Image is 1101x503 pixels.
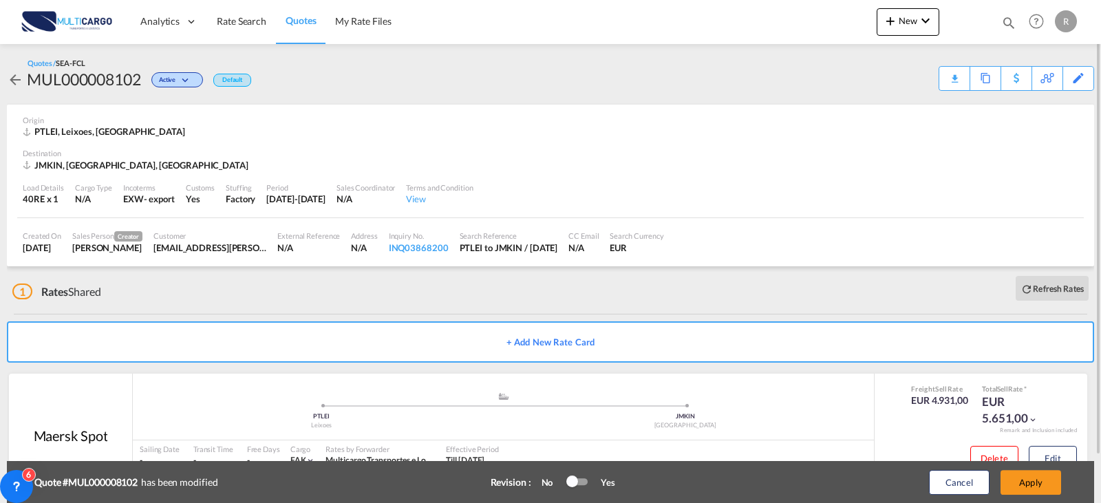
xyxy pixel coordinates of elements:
[72,242,142,254] div: Patricia Barroso
[970,446,1018,471] button: Delete
[153,242,266,254] div: zamir.urrego@gapnvocc.com zamir.urrego@gapnvocc.com
[982,384,1051,394] div: Total Rate
[226,193,255,205] div: Factory Stuffing
[460,242,558,254] div: PTLEI to JMKIN / 12 Aug 2025
[186,182,215,193] div: Customs
[277,242,340,254] div: N/A
[23,148,1078,158] div: Destination
[1020,283,1033,295] md-icon: icon-refresh
[1001,470,1061,495] button: Apply
[277,231,340,241] div: External Reference
[460,231,558,241] div: Search Reference
[23,115,1078,125] div: Origin
[56,58,85,67] span: SEA-FCL
[929,470,990,495] button: Cancel
[446,455,484,465] span: Till [DATE]
[193,444,233,454] div: Transit Time
[140,412,504,421] div: PTLEI
[140,455,180,467] div: -
[7,72,23,88] md-icon: icon-arrow-left
[351,231,377,241] div: Address
[389,242,449,254] div: INQ03868200
[1028,415,1038,425] md-icon: icon-chevron-down
[123,182,175,193] div: Incoterms
[34,426,108,445] div: Maersk Spot
[982,394,1051,427] div: EUR 5.651,00
[1033,283,1084,294] b: Refresh Rates
[882,12,899,29] md-icon: icon-plus 400-fg
[610,231,664,241] div: Search Currency
[12,283,32,299] span: 1
[23,242,61,254] div: 12 Aug 2025
[7,68,27,90] div: icon-arrow-left
[504,412,868,421] div: JMKIN
[406,182,473,193] div: Terms and Condition
[140,14,180,28] span: Analytics
[568,242,599,254] div: N/A
[335,15,392,27] span: My Rate Files
[226,182,255,193] div: Stuffing
[27,68,141,90] div: MUL000008102
[911,394,968,407] div: EUR 4.931,00
[123,193,144,205] div: EXW
[75,193,112,205] div: N/A
[1023,385,1027,393] span: Subject to Remarks
[491,475,531,489] div: Revision :
[140,421,504,430] div: Leixoes
[41,285,69,298] span: Rates
[351,242,377,254] div: N/A
[389,231,449,241] div: Inquiry No.
[935,385,947,393] span: Sell
[997,385,1008,393] span: Sell
[247,455,250,467] div: -
[610,242,664,254] div: EUR
[587,476,615,489] div: Yes
[75,182,112,193] div: Cargo Type
[23,193,64,205] div: 40RE x 1
[325,444,432,454] div: Rates by Forwarder
[141,68,206,90] div: Change Status Here
[186,193,215,205] div: Yes
[535,476,567,489] div: No
[1025,10,1055,34] div: Help
[306,456,315,465] md-icon: icon-chevron-down
[34,475,141,489] b: Quote #MUL000008102
[1029,446,1077,471] button: Edit
[504,421,868,430] div: [GEOGRAPHIC_DATA]
[1025,10,1048,33] span: Help
[882,15,934,26] span: New
[34,126,185,137] span: PTLEI, Leixoes, [GEOGRAPHIC_DATA]
[336,182,395,193] div: Sales Coordinator
[1016,276,1089,301] button: icon-refreshRefresh Rates
[159,76,179,89] span: Active
[151,72,203,87] div: Change Status Here
[911,384,968,394] div: Freight Rate
[23,159,252,171] div: JMKIN, Kingston, Americas
[290,455,306,465] span: FAK
[946,67,963,79] div: Quote PDF is not available at this time
[325,455,449,465] span: Multicargo Transportes e Logistica
[990,427,1087,434] div: Remark and Inclusion included
[21,6,114,37] img: 82db67801a5411eeacfdbd8acfa81e61.png
[266,182,325,193] div: Period
[946,69,963,79] md-icon: icon-download
[917,12,934,29] md-icon: icon-chevron-down
[286,14,316,26] span: Quotes
[1001,15,1016,36] div: icon-magnify
[23,231,61,241] div: Created On
[406,193,473,205] div: View
[568,231,599,241] div: CC Email
[266,193,325,205] div: 20 Aug 2025
[193,455,233,467] div: -
[34,472,447,493] div: has been modified
[495,393,512,400] md-icon: assets/icons/custom/ship-fill.svg
[140,444,180,454] div: Sailing Date
[28,58,85,68] div: Quotes /SEA-FCL
[877,8,939,36] button: icon-plus 400-fgNewicon-chevron-down
[7,321,1094,363] button: + Add New Rate Card
[446,444,498,454] div: Effective Period
[23,125,189,138] div: PTLEI, Leixoes, Europe
[1055,10,1077,32] div: R
[446,455,484,467] div: Till 20 Aug 2025
[153,231,266,241] div: Customer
